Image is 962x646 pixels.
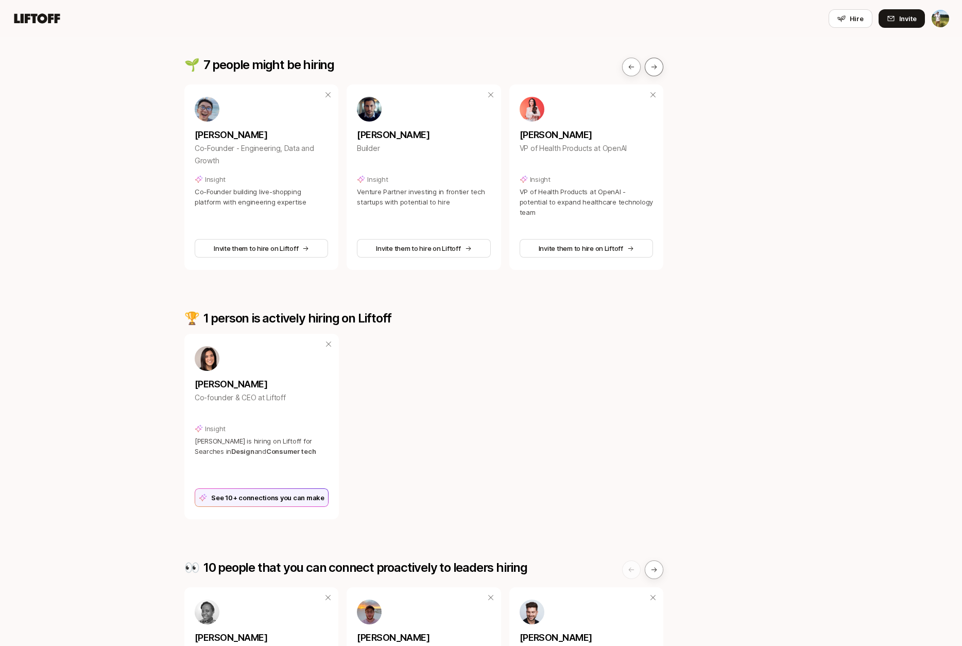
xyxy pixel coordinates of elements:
[195,188,306,206] span: Co-Founder building live-shopping platform with engineering expertise
[184,311,199,326] p: 🏆
[931,9,950,28] button: Tyler Kieft
[184,58,199,72] p: 🌱
[357,631,490,645] p: [PERSON_NAME]
[520,631,653,645] p: [PERSON_NAME]
[520,142,653,155] p: VP of Health Products at OpenAI
[520,188,653,216] span: VP of Health Products at OpenAI - potential to expand healthcare technology team
[195,600,219,624] img: 33f207b1_b18a_494d_993f_6cda6c0df701.jpg
[195,377,329,392] p: [PERSON_NAME]
[850,13,864,24] span: Hire
[195,122,328,142] a: [PERSON_NAME]
[254,447,266,455] span: and
[195,97,219,122] img: f2e31646_3793_4ec5_b805_0ac15becb5f7.jpg
[203,560,527,575] p: 10 people that you can connect proactively to leaders hiring
[520,128,653,142] p: [PERSON_NAME]
[195,371,329,392] a: [PERSON_NAME]
[357,239,490,258] button: Invite them to hire on Liftoff
[367,174,388,184] p: Insight
[530,174,551,184] p: Insight
[195,624,328,645] a: [PERSON_NAME]
[205,174,226,184] p: Insight
[195,128,328,142] p: [PERSON_NAME]
[195,142,328,167] p: Co-Founder - Engineering, Data and Growth
[195,631,328,645] p: [PERSON_NAME]
[195,437,312,455] span: [PERSON_NAME] is hiring on Liftoff for Searches in
[520,624,653,645] a: [PERSON_NAME]
[932,10,949,27] img: Tyler Kieft
[520,600,544,624] img: 7bf30482_e1a5_47b4_9e0f_fc49ddd24bf6.jpg
[203,311,391,326] p: 1 person is actively hiring on Liftoff
[184,560,199,575] p: 👀
[357,97,382,122] img: e277b4ae_bd56_4238_8022_108423d7fa5a.jpg
[520,239,653,258] button: Invite them to hire on Liftoff
[195,392,329,404] p: Co-founder & CEO at Liftoff
[357,188,485,206] span: Venture Partner investing in frontier tech startups with potential to hire
[357,122,490,142] a: [PERSON_NAME]
[195,346,219,371] img: 71d7b91d_d7cb_43b4_a7ea_a9b2f2cc6e03.jpg
[357,600,382,624] img: ACg8ocJgLS4_X9rs-p23w7LExaokyEoWgQo9BGx67dOfttGDosg=s160-c
[520,97,544,122] img: 4f55cf61_7576_4c62_b09b_ef337657948a.jpg
[357,128,490,142] p: [PERSON_NAME]
[205,423,226,434] p: Insight
[266,447,316,455] span: Consumer tech
[357,624,490,645] a: [PERSON_NAME]
[231,447,254,455] span: Design
[195,239,328,258] button: Invite them to hire on Liftoff
[520,122,653,142] a: [PERSON_NAME]
[829,9,872,28] button: Hire
[357,142,490,155] p: Builder
[203,58,334,72] p: 7 people might be hiring
[879,9,925,28] button: Invite
[899,13,917,24] span: Invite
